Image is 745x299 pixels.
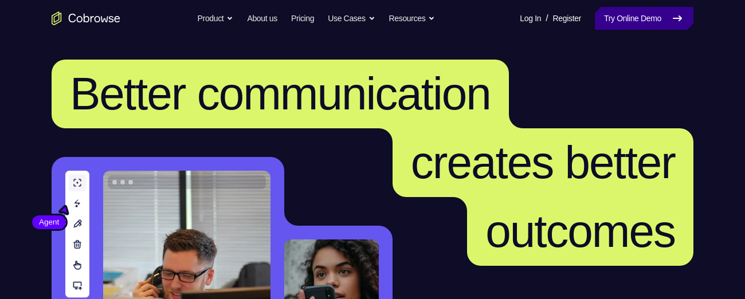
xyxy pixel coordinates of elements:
[70,68,491,119] span: Better communication
[520,7,541,30] a: Log In
[328,7,375,30] button: Use Cases
[485,206,675,257] span: outcomes
[389,7,436,30] button: Resources
[198,7,234,30] button: Product
[411,137,675,188] span: creates better
[546,11,548,25] span: /
[595,7,693,30] a: Try Online Demo
[291,7,314,30] a: Pricing
[247,7,277,30] a: About us
[553,7,581,30] a: Register
[52,11,120,25] a: Go to the home page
